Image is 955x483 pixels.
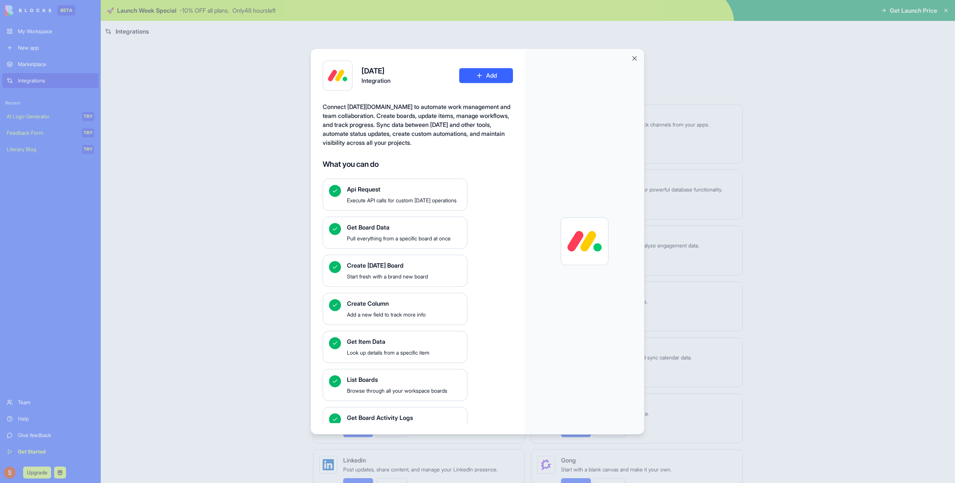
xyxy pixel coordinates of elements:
[347,413,461,422] span: Get Board Activity Logs
[347,387,461,395] span: Browse through all your workspace boards
[347,261,461,270] span: Create [DATE] Board
[323,159,513,169] h4: What you can do
[347,375,461,384] span: List Boards
[347,311,461,318] span: Add a new field to track more info
[323,103,510,146] span: Connect [DATE][DOMAIN_NAME] to automate work management and team collaboration. Create boards, up...
[347,273,461,280] span: Start fresh with a brand new board
[347,235,461,242] span: Pull everything from a specific board at once
[459,68,513,83] button: Add
[347,349,461,356] span: Look up details from a specific item
[361,66,391,76] h4: [DATE]
[347,337,461,346] span: Get Item Data
[347,299,461,308] span: Create Column
[347,223,461,232] span: Get Board Data
[361,76,391,85] span: Integration
[347,185,461,194] span: Api Request
[347,197,461,204] span: Execute API calls for custom [DATE] operations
